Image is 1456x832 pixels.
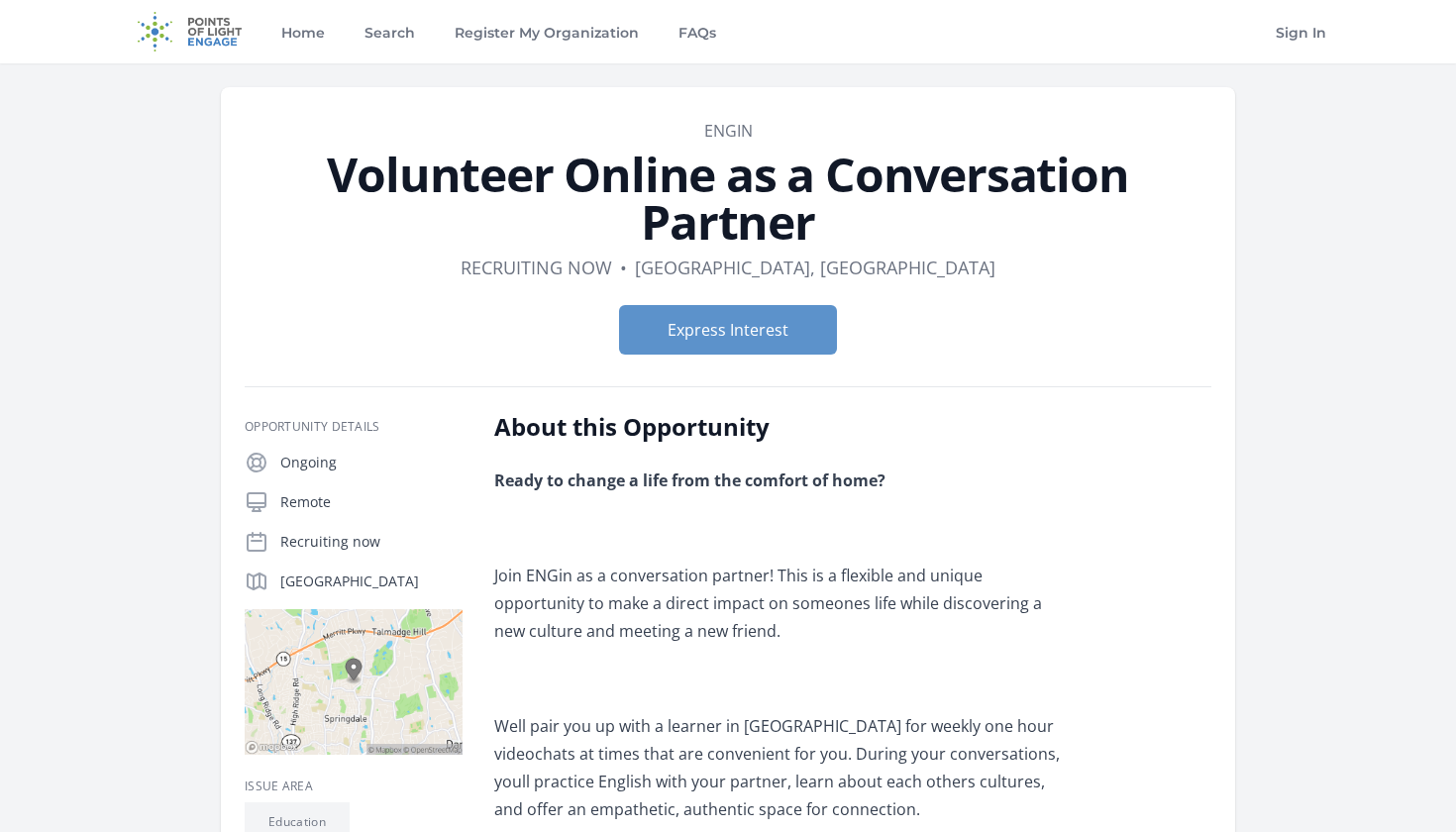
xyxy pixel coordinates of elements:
[280,453,463,472] p: Ongoing
[494,411,1074,443] h2: About this Opportunity
[619,305,837,355] button: Express Interest
[280,492,463,512] p: Remote
[280,532,463,552] p: Recruiting now
[620,254,627,281] div: •
[245,779,463,794] h3: Issue area
[635,254,995,281] dd: [GEOGRAPHIC_DATA], [GEOGRAPHIC_DATA]
[461,254,612,281] dd: Recruiting now
[245,151,1211,246] h1: Volunteer Online as a Conversation Partner
[494,565,1042,642] span: Join ENGin as a conversation partner! This is a flexible and unique opportunity to make a direct ...
[280,572,463,591] p: [GEOGRAPHIC_DATA]
[704,120,753,142] a: ENGin
[245,609,463,755] img: Map
[494,469,885,491] span: Ready to change a life from the comfort of home?
[494,715,1060,820] span: Well pair you up with a learner in [GEOGRAPHIC_DATA] for weekly one hour videochats at times that...
[245,419,463,435] h3: Opportunity Details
